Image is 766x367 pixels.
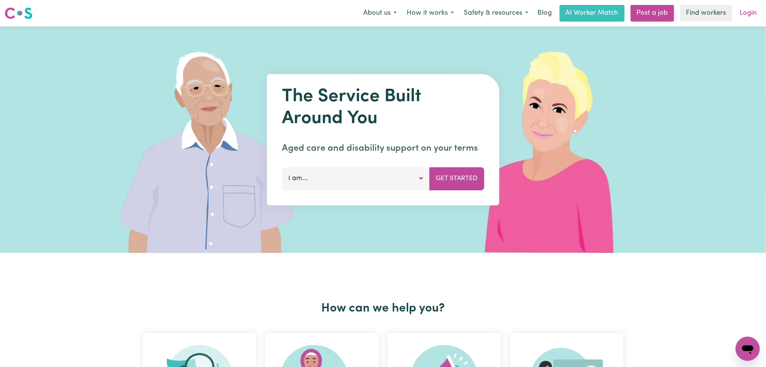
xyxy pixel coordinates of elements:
[282,167,430,190] button: I am...
[358,5,402,21] button: About us
[402,5,459,21] button: How it works
[631,5,674,22] a: Post a job
[459,5,533,21] button: Safety & resources
[5,6,32,20] img: Careseekers logo
[533,5,557,22] a: Blog
[429,167,484,190] button: Get Started
[282,142,484,155] p: Aged care and disability support on your terms
[138,301,628,316] h2: How can we help you?
[282,86,484,130] h1: The Service Built Around You
[680,5,732,22] a: Find workers
[736,337,760,361] iframe: Button to launch messaging window
[560,5,625,22] a: AI Worker Match
[735,5,761,22] a: Login
[5,5,32,22] a: Careseekers logo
